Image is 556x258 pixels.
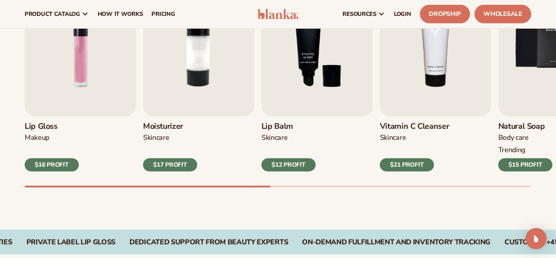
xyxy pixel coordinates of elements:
[151,11,175,18] span: pricing
[394,11,411,18] span: LOGIN
[498,122,552,131] h3: Natural Soap
[25,158,79,172] div: $16 PROFIT
[380,122,449,131] h3: Vitamin C Cleanser
[475,5,531,23] a: Wholesale
[261,122,316,131] h3: Lip Balm
[143,158,197,172] div: $17 PROFIT
[26,238,116,247] div: Private label lip gloss
[25,122,79,131] h3: Lip Gloss
[498,133,552,142] div: BODY Care
[380,158,434,172] div: $21 PROFIT
[143,133,197,142] div: SKINCARE
[343,11,376,18] span: resources
[498,146,552,155] div: TRENDING
[420,5,470,23] a: Dropship
[498,158,552,172] div: $15 PROFIT
[25,133,79,142] div: MAKEUP
[143,122,197,131] h3: Moisturizer
[526,228,547,249] div: Open Intercom Messenger
[258,9,299,19] img: logo
[98,11,143,18] span: How It Works
[25,11,80,18] span: product catalog
[261,158,316,172] div: $12 PROFIT
[129,238,288,247] div: Dedicated Support From Beauty Experts
[261,133,316,142] div: SKINCARE
[302,238,490,247] div: On-Demand Fulfillment and Inventory Tracking
[380,133,449,142] div: Skincare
